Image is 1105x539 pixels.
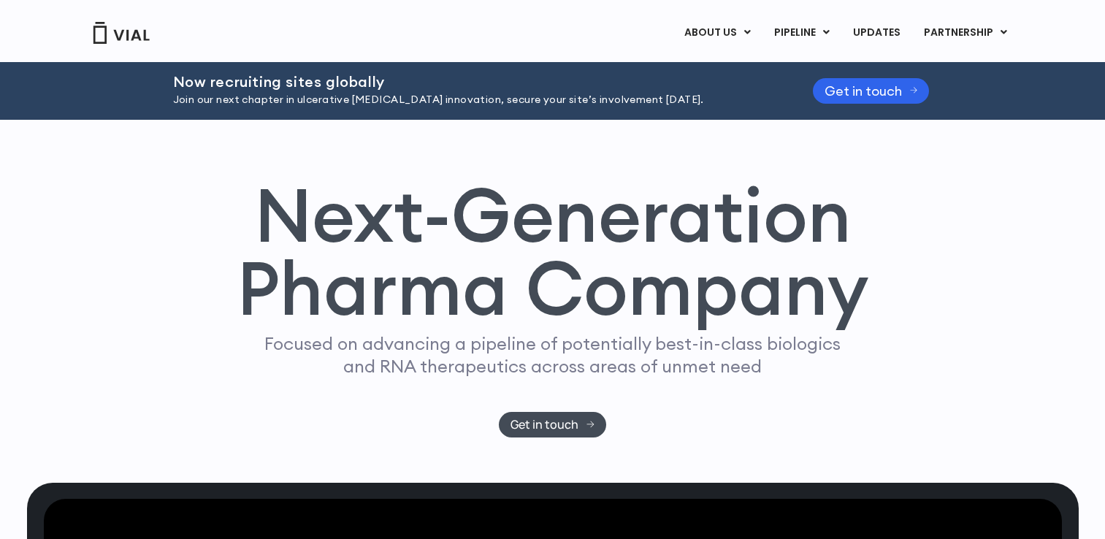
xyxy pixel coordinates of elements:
p: Join our next chapter in ulcerative [MEDICAL_DATA] innovation, secure your site’s involvement [DA... [173,92,776,108]
a: UPDATES [841,20,911,45]
span: Get in touch [511,419,578,430]
a: PARTNERSHIPMenu Toggle [912,20,1019,45]
h2: Now recruiting sites globally [173,74,776,90]
a: PIPELINEMenu Toggle [762,20,841,45]
a: Get in touch [813,78,930,104]
span: Get in touch [825,85,902,96]
a: Get in touch [499,412,606,437]
p: Focused on advancing a pipeline of potentially best-in-class biologics and RNA therapeutics acros... [259,332,847,378]
h1: Next-Generation Pharma Company [237,178,869,326]
a: ABOUT USMenu Toggle [673,20,762,45]
img: Vial Logo [92,22,150,44]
